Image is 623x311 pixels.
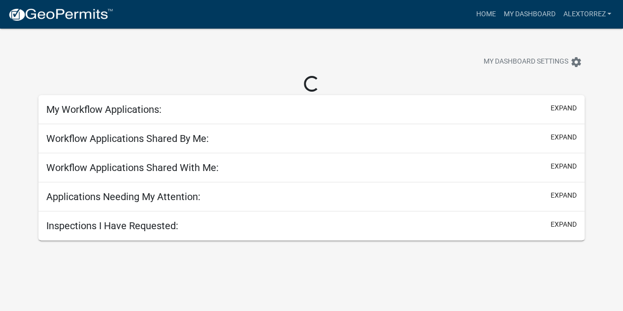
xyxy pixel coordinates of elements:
h5: Inspections I Have Requested: [46,220,178,232]
button: expand [551,161,577,172]
button: expand [551,219,577,230]
i: settings [570,56,582,68]
h5: Workflow Applications Shared By Me: [46,133,209,144]
a: Alextorrez [559,5,615,24]
span: My Dashboard Settings [484,56,568,68]
h5: Workflow Applications Shared With Me: [46,162,219,173]
h5: Applications Needing My Attention: [46,191,200,203]
button: expand [551,132,577,142]
h5: My Workflow Applications: [46,104,162,115]
a: My Dashboard [499,5,559,24]
button: My Dashboard Settingssettings [476,52,590,71]
button: expand [551,190,577,201]
a: Home [472,5,499,24]
button: expand [551,103,577,113]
